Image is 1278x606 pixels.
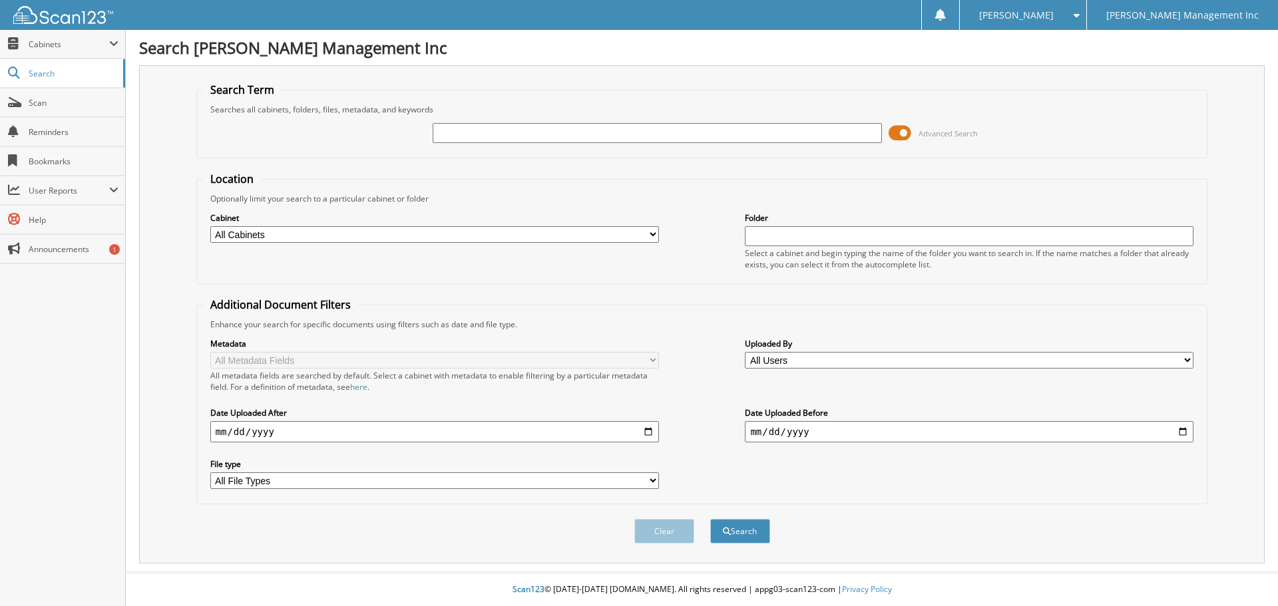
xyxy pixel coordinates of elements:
label: File type [210,458,659,470]
span: Reminders [29,126,118,138]
div: © [DATE]-[DATE] [DOMAIN_NAME]. All rights reserved | appg03-scan123-com | [126,573,1278,606]
a: Privacy Policy [842,583,892,595]
label: Folder [745,212,1193,224]
label: Date Uploaded After [210,407,659,418]
button: Clear [634,519,694,543]
a: here [350,381,367,392]
div: 1 [109,244,120,255]
div: Enhance your search for specific documents using filters such as date and file type. [204,319,1201,330]
label: Date Uploaded Before [745,407,1193,418]
label: Metadata [210,338,659,349]
div: Searches all cabinets, folders, files, metadata, and keywords [204,104,1201,115]
span: Search [29,68,116,79]
span: Scan123 [513,583,544,595]
img: scan123-logo-white.svg [13,6,113,24]
span: Help [29,214,118,226]
span: User Reports [29,185,109,196]
span: Advanced Search [919,128,978,138]
div: All metadata fields are searched by default. Select a cabinet with metadata to enable filtering b... [210,370,659,392]
span: Bookmarks [29,156,118,167]
h1: Search [PERSON_NAME] Management Inc [139,37,1265,59]
input: end [745,421,1193,442]
span: [PERSON_NAME] [979,11,1054,19]
label: Uploaded By [745,338,1193,349]
input: start [210,421,659,442]
button: Search [710,519,770,543]
legend: Location [204,172,260,186]
legend: Search Term [204,82,281,97]
legend: Additional Document Filters [204,297,357,312]
span: [PERSON_NAME] Management Inc [1106,11,1259,19]
span: Scan [29,97,118,108]
span: Announcements [29,243,118,255]
label: Cabinet [210,212,659,224]
span: Cabinets [29,39,109,50]
div: Select a cabinet and begin typing the name of the folder you want to search in. If the name match... [745,247,1193,270]
div: Optionally limit your search to a particular cabinet or folder [204,193,1201,204]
